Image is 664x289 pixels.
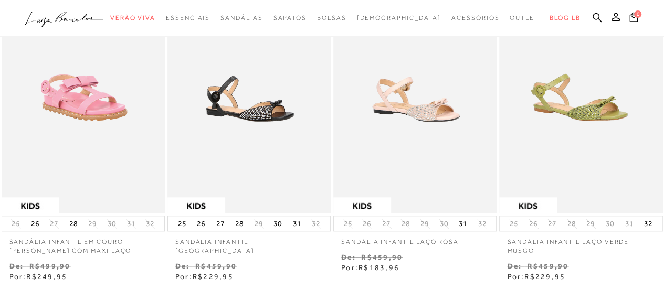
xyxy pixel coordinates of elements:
[564,219,579,229] button: 28
[273,14,306,22] span: Sapatos
[166,14,210,22] span: Essenciais
[175,262,190,270] small: De:
[550,14,580,22] span: BLOG LB
[341,253,356,261] small: De:
[436,219,451,229] button: 30
[29,262,71,270] small: R$499,90
[550,8,580,28] a: BLOG LB
[143,219,157,229] button: 32
[195,262,237,270] small: R$459,90
[451,8,499,28] a: categoryNavScreenReaderText
[583,219,598,229] button: 29
[28,216,43,231] button: 26
[47,219,61,229] button: 27
[626,12,641,26] button: 0
[641,216,656,231] button: 32
[524,272,565,281] span: R$229,95
[26,272,67,281] span: R$249,95
[9,262,24,270] small: De:
[110,14,155,22] span: Verão Viva
[220,8,262,28] a: categoryNavScreenReaderText
[379,219,394,229] button: 27
[507,262,522,270] small: De:
[341,219,355,229] button: 25
[232,216,247,231] button: 28
[2,231,165,255] a: SANDÁLIA INFANTIL EM COURO [PERSON_NAME] COM MAXI LAÇO
[166,8,210,28] a: categoryNavScreenReaderText
[270,216,285,231] button: 30
[545,219,560,229] button: 27
[2,197,59,213] img: selo_estatico.jpg
[194,216,208,231] button: 26
[398,219,413,229] button: 28
[167,197,225,213] img: selo_estatico.jpg
[104,219,119,229] button: 30
[110,8,155,28] a: categoryNavScreenReaderText
[251,219,266,229] button: 29
[8,219,23,229] button: 25
[213,216,228,231] button: 27
[360,219,374,229] button: 26
[9,272,68,281] span: Por:
[634,10,641,18] span: 0
[417,219,432,229] button: 29
[359,263,399,272] span: R$183,96
[341,263,399,272] span: Por:
[527,262,568,270] small: R$459,90
[499,197,557,213] img: selo_estatico.jpg
[507,219,521,229] button: 25
[361,253,403,261] small: R$459,90
[175,272,234,281] span: Por:
[510,14,539,22] span: Outlet
[333,231,497,247] a: SANDÁLIA INFANTIL LAÇO ROSA
[123,219,138,229] button: 31
[356,14,441,22] span: [DEMOGRAPHIC_DATA]
[66,216,81,231] button: 28
[510,8,539,28] a: categoryNavScreenReaderText
[309,219,323,229] button: 32
[451,14,499,22] span: Acessórios
[317,8,346,28] a: categoryNavScreenReaderText
[507,272,565,281] span: Por:
[167,231,331,255] a: SANDÁLIA INFANTIL [GEOGRAPHIC_DATA]
[475,219,489,229] button: 32
[356,8,441,28] a: noSubCategoriesText
[193,272,234,281] span: R$229,95
[499,231,662,255] a: SANDÁLIA INFANTIL LAÇO VERDE MUSGO
[456,216,470,231] button: 31
[621,219,636,229] button: 31
[317,14,346,22] span: Bolsas
[220,14,262,22] span: Sandálias
[333,197,391,213] img: selo_estatico.jpg
[85,219,100,229] button: 29
[290,216,304,231] button: 31
[526,219,541,229] button: 26
[273,8,306,28] a: categoryNavScreenReaderText
[175,216,189,231] button: 25
[603,219,617,229] button: 30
